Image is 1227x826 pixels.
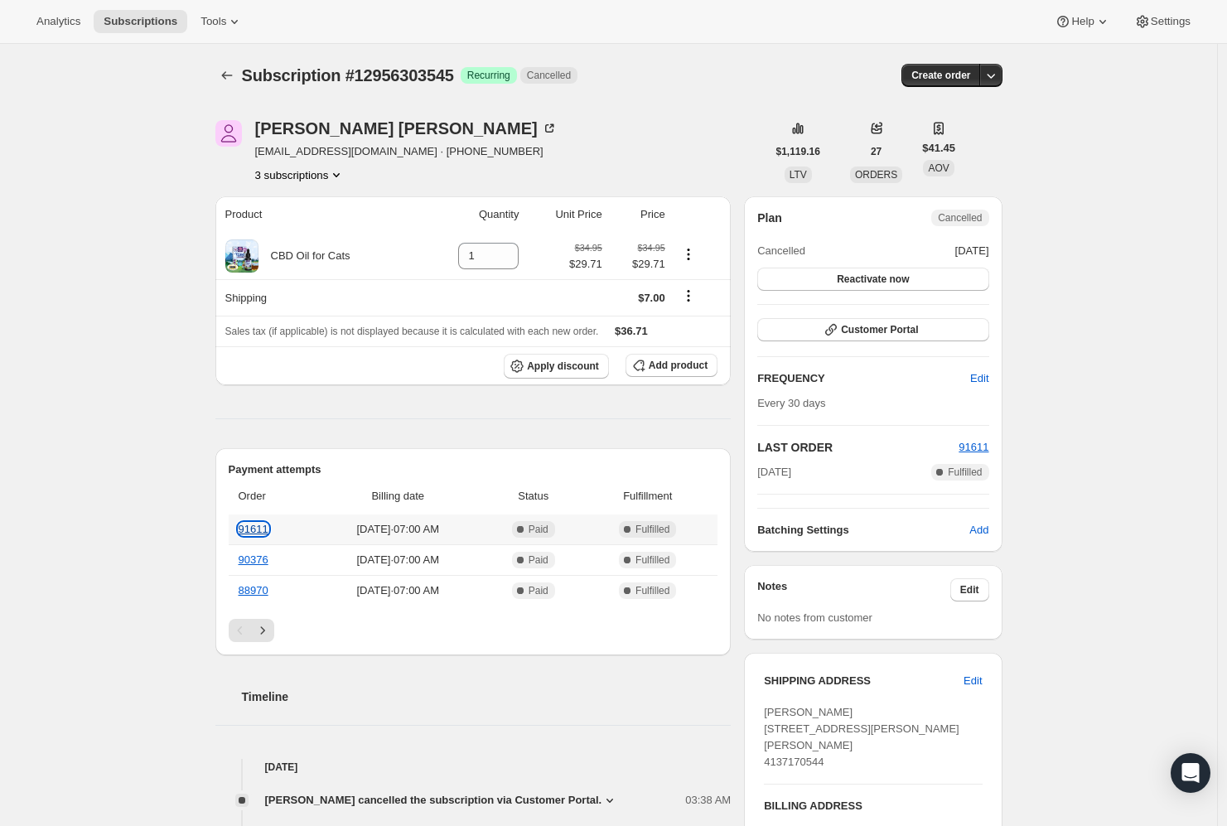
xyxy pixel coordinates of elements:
[527,360,599,373] span: Apply discount
[504,354,609,379] button: Apply discount
[626,354,717,377] button: Add product
[229,478,312,514] th: Order
[225,326,599,337] span: Sales tax (if applicable) is not displayed because it is calculated with each new order.
[529,523,548,536] span: Paid
[959,441,988,453] a: 91611
[1124,10,1200,33] button: Settings
[950,578,989,601] button: Edit
[191,10,253,33] button: Tools
[757,370,970,387] h2: FREQUENCY
[757,611,872,624] span: No notes from customer
[635,523,669,536] span: Fulfilled
[215,196,421,233] th: Product
[529,584,548,597] span: Paid
[757,464,791,481] span: [DATE]
[790,169,807,181] span: LTV
[757,318,988,341] button: Customer Portal
[635,584,669,597] span: Fulfilled
[467,69,510,82] span: Recurring
[421,196,524,233] th: Quantity
[255,167,345,183] button: Product actions
[607,196,670,233] th: Price
[251,619,274,642] button: Next
[901,64,980,87] button: Create order
[215,279,421,316] th: Shipping
[316,488,479,505] span: Billing date
[529,553,548,567] span: Paid
[861,140,891,163] button: 27
[316,521,479,538] span: [DATE] · 07:00 AM
[229,461,718,478] h2: Payment attempts
[960,583,979,597] span: Edit
[757,243,805,259] span: Cancelled
[94,10,187,33] button: Subscriptions
[948,466,982,479] span: Fulfilled
[841,323,918,336] span: Customer Portal
[954,668,992,694] button: Edit
[215,64,239,87] button: Subscriptions
[524,196,606,233] th: Unit Price
[569,256,602,273] span: $29.71
[239,553,268,566] a: 90376
[764,673,964,689] h3: SHIPPING ADDRESS
[265,792,602,809] span: [PERSON_NAME] cancelled the subscription via Customer Portal.
[239,523,268,535] a: 91611
[200,15,226,28] span: Tools
[575,243,602,253] small: $34.95
[675,245,702,263] button: Product actions
[258,248,350,264] div: CBD Oil for Cats
[638,292,665,304] span: $7.00
[959,439,988,456] button: 91611
[265,792,619,809] button: [PERSON_NAME] cancelled the subscription via Customer Portal.
[527,69,571,82] span: Cancelled
[229,619,718,642] nav: Pagination
[612,256,665,273] span: $29.71
[911,69,970,82] span: Create order
[928,162,949,174] span: AOV
[970,370,988,387] span: Edit
[938,211,982,225] span: Cancelled
[757,268,988,291] button: Reactivate now
[635,553,669,567] span: Fulfilled
[104,15,177,28] span: Subscriptions
[766,140,830,163] button: $1,119.16
[757,522,969,539] h6: Batching Settings
[215,120,242,147] span: Ann LaBier
[239,584,268,597] a: 88970
[36,15,80,28] span: Analytics
[855,169,897,181] span: ORDERS
[489,488,577,505] span: Status
[757,397,825,409] span: Every 30 days
[757,578,950,601] h3: Notes
[757,439,959,456] h2: LAST ORDER
[615,325,648,337] span: $36.71
[871,145,882,158] span: 27
[27,10,90,33] button: Analytics
[1071,15,1094,28] span: Help
[964,673,982,689] span: Edit
[638,243,665,253] small: $34.95
[587,488,708,505] span: Fulfillment
[242,66,454,85] span: Subscription #12956303545
[242,688,732,705] h2: Timeline
[764,798,982,814] h3: BILLING ADDRESS
[764,706,959,768] span: [PERSON_NAME] [STREET_ADDRESS][PERSON_NAME][PERSON_NAME] 4137170544
[675,287,702,305] button: Shipping actions
[225,239,258,273] img: product img
[1045,10,1120,33] button: Help
[1151,15,1191,28] span: Settings
[837,273,909,286] span: Reactivate now
[757,210,782,226] h2: Plan
[776,145,820,158] span: $1,119.16
[255,143,558,160] span: [EMAIL_ADDRESS][DOMAIN_NAME] · [PHONE_NUMBER]
[969,522,988,539] span: Add
[685,792,731,809] span: 03:38 AM
[922,140,955,157] span: $41.45
[316,582,479,599] span: [DATE] · 07:00 AM
[1171,753,1210,793] div: Open Intercom Messenger
[215,759,732,775] h4: [DATE]
[649,359,708,372] span: Add product
[959,517,998,543] button: Add
[955,243,989,259] span: [DATE]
